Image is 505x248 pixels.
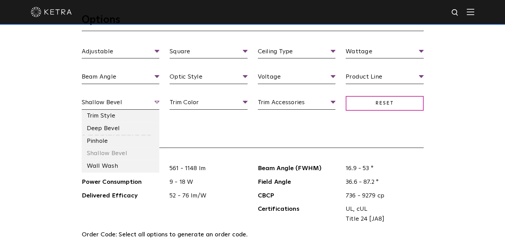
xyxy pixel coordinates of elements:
[467,9,474,15] img: Hamburger%20Nav.svg
[258,47,336,59] span: Ceiling Type
[258,204,341,224] span: Certifications
[164,191,248,201] span: 52 - 76 lm/W
[341,191,424,201] span: 736 - 9279 cp
[258,98,336,110] span: Trim Accessories
[346,47,424,59] span: Wattage
[346,72,424,84] span: Product Line
[170,47,248,59] span: Square
[346,214,418,224] span: Title 24 [JA8]
[346,96,424,111] span: Reset
[82,110,160,122] li: Trim Style
[82,130,424,148] h3: Specifications
[164,177,248,187] span: 9 - 18 W
[82,47,160,59] span: Adjustable
[31,7,72,17] img: ketra-logo-2019-white
[258,72,336,84] span: Voltage
[82,122,160,135] li: Deep Bevel
[170,98,248,110] span: Trim Color
[119,232,248,238] span: Select all options to generate an order code.
[258,191,341,201] span: CBCP
[258,177,341,187] span: Field Angle
[82,98,160,110] span: Shallow Bevel
[82,177,165,187] span: Power Consumption
[346,204,418,214] span: UL, cUL
[451,9,460,17] img: search icon
[170,72,248,84] span: Optic Style
[258,164,341,174] span: Beam Angle (FWHM)
[82,232,117,238] span: Order Code:
[341,164,424,174] span: 16.9 - 53 °
[82,160,160,173] li: Wall Wash
[82,147,160,160] li: Shallow Bevel
[341,177,424,187] span: 36.6 - 87.2 °
[164,164,248,174] span: 561 - 1148 lm
[82,135,160,148] li: Pinhole
[82,191,165,201] span: Delivered Efficacy
[82,72,160,84] span: Beam Angle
